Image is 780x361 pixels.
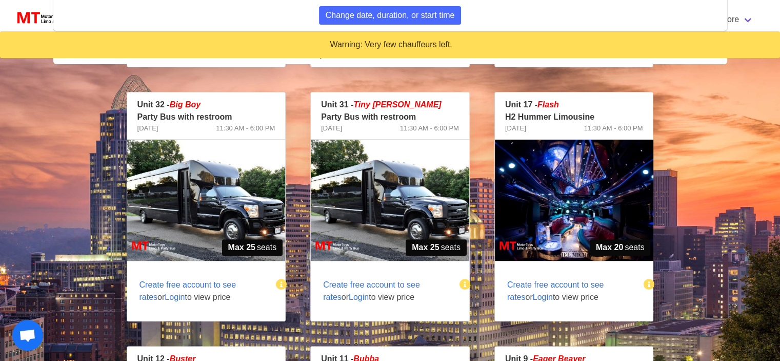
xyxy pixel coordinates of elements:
button: Change date, duration, or start time [319,6,462,25]
div: Warning: Very few chauffeurs left. [8,39,774,50]
span: seats [590,239,651,256]
span: or to view price [127,267,277,316]
span: 11:30 AM - 6:00 PM [216,123,275,134]
span: Login [349,293,369,301]
span: [DATE] [505,123,526,134]
span: Tiny [PERSON_NAME] [353,100,441,109]
strong: Max 20 [596,241,623,254]
a: More [714,9,759,30]
strong: Max 25 [228,241,255,254]
p: Party Bus with restroom [137,111,275,123]
em: Big Boy [170,100,201,109]
p: Unit 17 - [505,99,643,111]
span: 11:30 AM - 6:00 PM [400,123,459,134]
span: seats [222,239,283,256]
p: Unit 32 - [137,99,275,111]
img: 17%2002.jpg [495,140,653,261]
img: MotorToys Logo [14,11,77,25]
span: [DATE] [321,123,342,134]
span: Login [165,293,185,301]
span: or to view price [495,267,645,316]
em: Flash [537,100,559,109]
p: Unit 31 - [321,99,459,111]
p: H2 Hummer Limousine [505,111,643,123]
img: 32%2001.jpg [127,140,286,261]
span: Create free account to see rates [139,280,236,301]
span: 11:30 AM - 6:00 PM [584,123,643,134]
span: Create free account to see rates [323,280,420,301]
span: Login [533,293,553,301]
div: Open chat [12,320,43,351]
p: Party Bus with restroom [321,111,459,123]
strong: Max 25 [412,241,439,254]
span: Change date, duration, or start time [326,9,455,22]
span: seats [406,239,467,256]
img: 31%2001.jpg [311,140,469,261]
span: Create free account to see rates [507,280,604,301]
span: [DATE] [137,123,158,134]
span: or to view price [311,267,461,316]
